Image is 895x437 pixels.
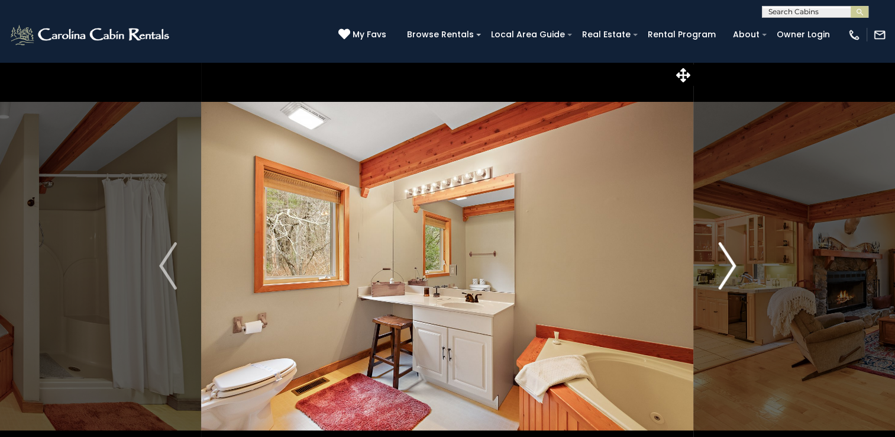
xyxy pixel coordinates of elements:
[576,25,636,44] a: Real Estate
[873,28,886,41] img: mail-regular-white.png
[848,28,861,41] img: phone-regular-white.png
[338,28,389,41] a: My Favs
[718,242,736,290] img: arrow
[771,25,836,44] a: Owner Login
[642,25,722,44] a: Rental Program
[727,25,765,44] a: About
[353,28,386,41] span: My Favs
[485,25,571,44] a: Local Area Guide
[159,242,177,290] img: arrow
[401,25,480,44] a: Browse Rentals
[9,23,173,47] img: White-1-2.png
